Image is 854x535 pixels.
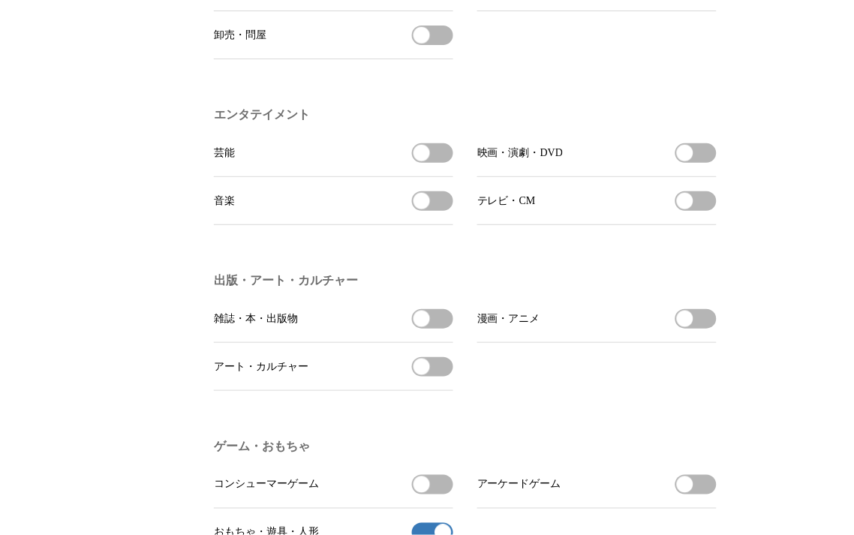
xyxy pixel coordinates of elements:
[214,273,717,289] h3: 出版・アート・カルチャー
[214,478,319,491] span: コンシューマーゲーム
[477,312,540,326] span: 漫画・アニメ
[214,107,717,123] h3: エンタテイメント
[214,29,266,42] span: 卸売・問屋
[214,194,235,208] span: 音楽
[214,439,717,455] h3: ゲーム・おもちゃ
[214,312,298,326] span: 雑誌・本・出版物
[477,478,561,491] span: アーケードゲーム
[477,146,563,160] span: 映画・演劇・DVD
[214,146,235,160] span: 芸能
[214,360,308,374] span: アート・カルチャー
[477,194,536,208] span: テレビ・CM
